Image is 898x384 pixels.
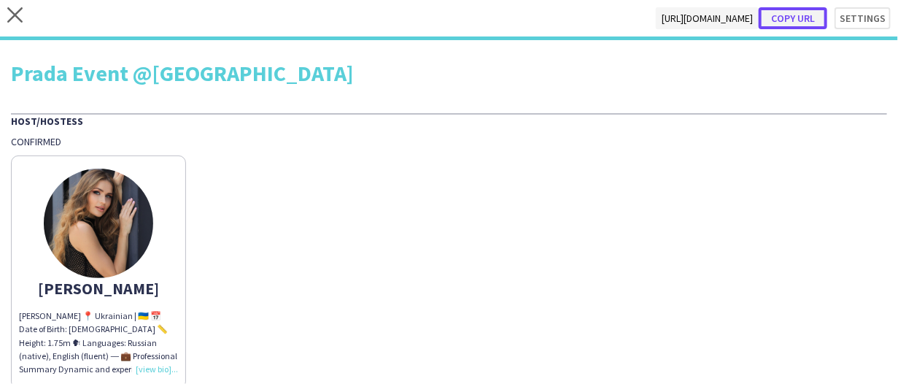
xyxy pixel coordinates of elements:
button: Settings [835,7,891,29]
div: [PERSON_NAME] [19,282,178,295]
div: Confirmed [11,135,887,148]
div: Prada Event @[GEOGRAPHIC_DATA] [11,62,887,84]
div: [PERSON_NAME] 📍 Ukrainian | 🇺🇦 📅 Date of Birth: [DEMOGRAPHIC_DATA] 📏 Height: 1.75m 🗣 Languages: R... [19,310,178,376]
button: Copy url [759,7,827,29]
div: Host/Hostess [11,113,887,128]
span: [URL][DOMAIN_NAME] [656,7,759,29]
img: thumb-16475042836232eb9b597b1.jpeg [44,169,153,278]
